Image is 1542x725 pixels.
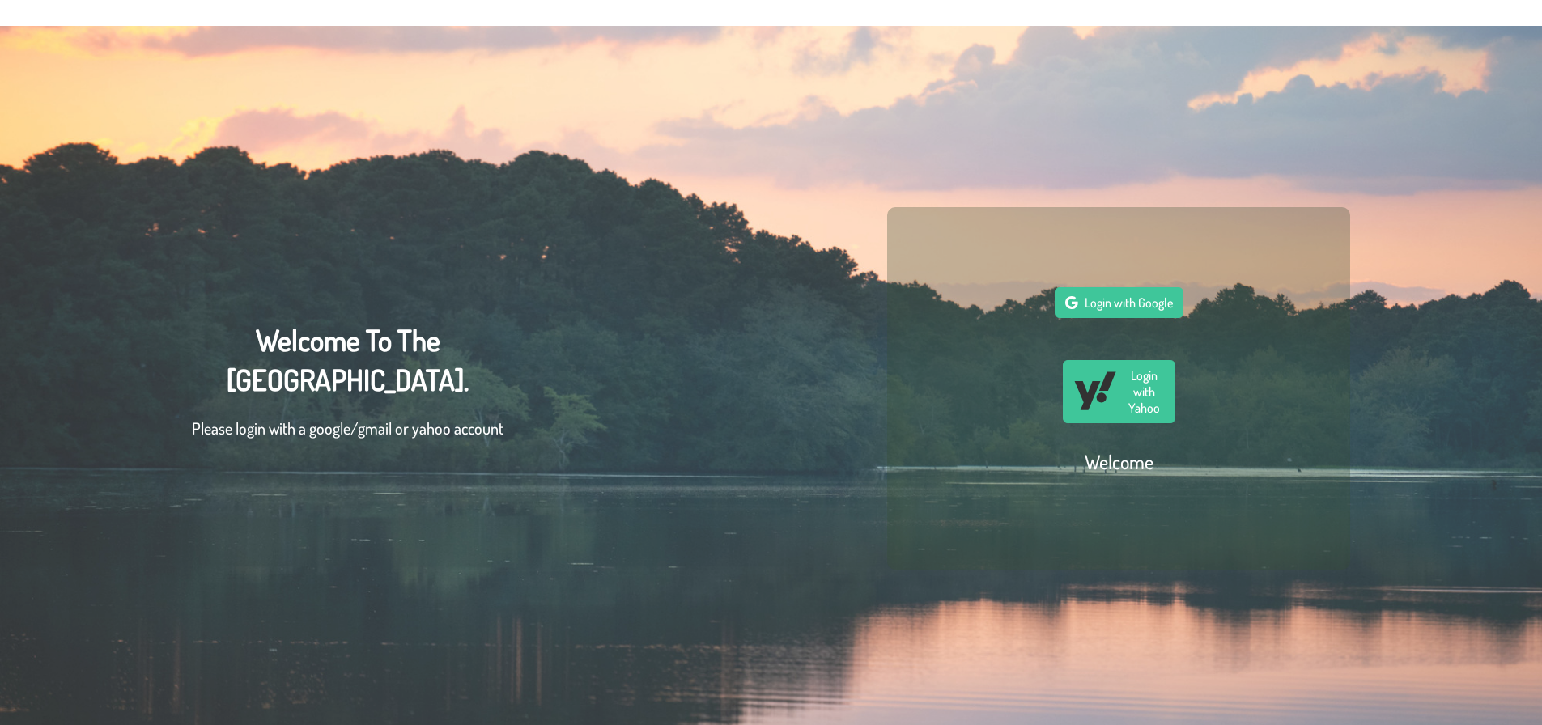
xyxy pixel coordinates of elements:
[1085,449,1153,474] h2: Welcome
[1063,360,1175,423] button: Login with Yahoo
[192,320,503,456] div: Welcome To The [GEOGRAPHIC_DATA].
[1055,287,1183,318] button: Login with Google
[192,416,503,440] p: Please login with a google/gmail or yahoo account
[1085,295,1173,311] span: Login with Google
[1124,367,1165,416] span: Login with Yahoo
